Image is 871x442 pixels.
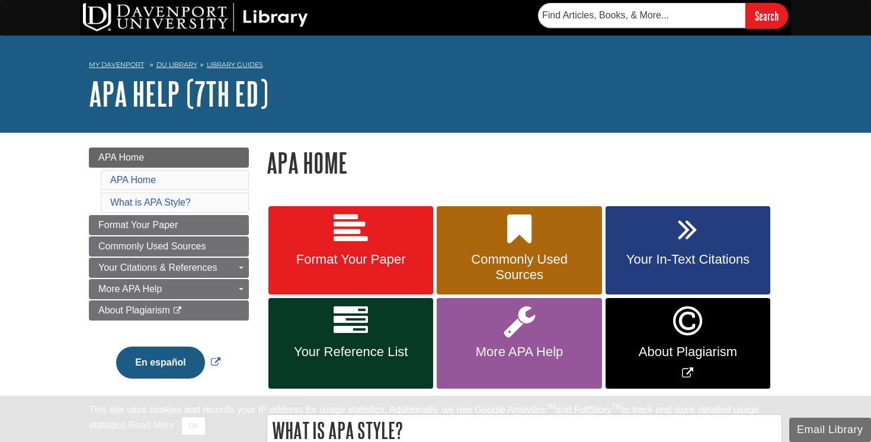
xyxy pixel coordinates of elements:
[207,60,263,69] a: Library Guides
[89,215,249,235] a: Format Your Paper
[89,279,249,299] a: More APA Help
[614,344,761,360] span: About Plagiarism
[277,252,424,267] span: Format Your Paper
[156,60,197,69] a: DU Library
[98,220,178,230] span: Format Your Paper
[98,305,170,315] span: About Plagiarism
[437,298,601,389] a: More APA Help
[89,57,782,76] nav: breadcrumb
[538,3,788,28] form: Searches DU Library's articles, books, and more
[538,3,745,28] input: Find Articles, Books, & More...
[128,420,175,430] a: Read More
[267,148,782,178] h1: APA Home
[606,206,770,295] a: Your In-Text Citations
[89,60,144,70] a: My Davenport
[446,344,593,360] span: More APA Help
[116,347,204,379] button: En español
[745,3,788,28] input: Search
[614,252,761,267] span: Your In-Text Citations
[98,241,206,251] span: Commonly Used Sources
[789,418,871,442] button: Email Library
[89,236,249,257] a: Commonly Used Sources
[98,152,144,162] span: APA Home
[446,252,593,283] span: Commonly Used Sources
[268,206,433,295] a: Format Your Paper
[89,75,268,112] a: APA Help (7th Ed)
[172,307,182,315] i: This link opens in a new window
[89,258,249,278] a: Your Citations & References
[606,298,770,389] a: Link opens in new window
[98,262,217,273] span: Your Citations & References
[110,197,191,207] a: What is APA Style?
[268,298,433,389] a: Your Reference List
[89,300,249,321] a: About Plagiarism
[89,403,782,435] div: This site uses cookies and records your IP address for usage statistics. Additionally, we use Goo...
[98,284,162,294] span: More APA Help
[182,417,205,435] button: Close
[437,206,601,295] a: Commonly Used Sources
[110,175,156,185] a: APA Home
[113,357,223,367] a: Link opens in new window
[277,344,424,360] span: Your Reference List
[83,3,308,31] img: DU Library
[89,148,249,399] div: Guide Page Menu
[89,148,249,168] a: APA Home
